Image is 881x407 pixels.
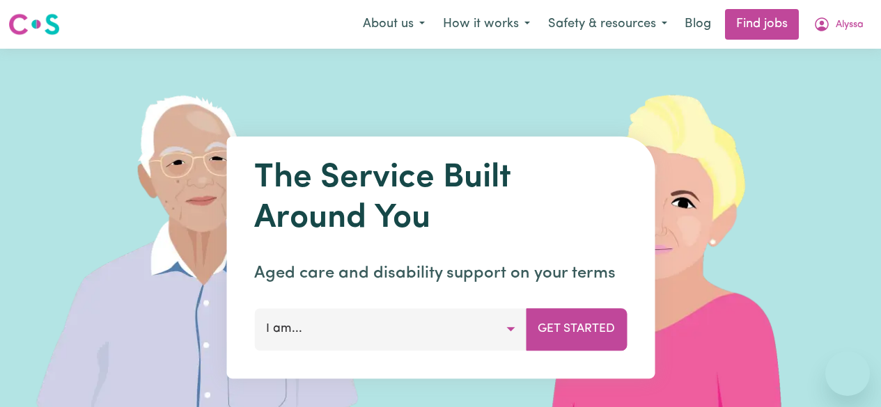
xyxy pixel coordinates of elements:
button: About us [354,10,434,39]
button: Get Started [526,308,627,350]
button: I am... [254,308,527,350]
a: Careseekers logo [8,8,60,40]
img: Careseekers logo [8,12,60,37]
iframe: Button to launch messaging window [825,351,870,396]
a: Blog [676,9,719,40]
p: Aged care and disability support on your terms [254,261,627,286]
h1: The Service Built Around You [254,159,627,239]
button: Safety & resources [539,10,676,39]
a: Find jobs [725,9,799,40]
button: My Account [804,10,873,39]
span: Alyssa [836,17,864,33]
button: How it works [434,10,539,39]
